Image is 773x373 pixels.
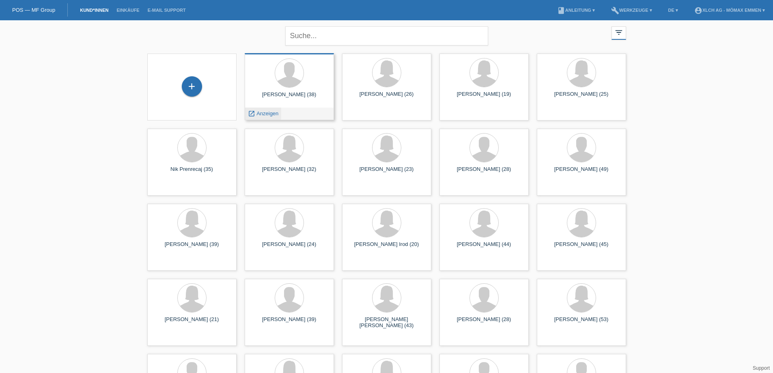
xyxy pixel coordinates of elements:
div: [PERSON_NAME] (24) [251,241,327,254]
div: [PERSON_NAME] (26) [349,91,425,104]
a: Kund*innen [76,8,112,13]
a: Einkäufe [112,8,143,13]
a: bookAnleitung ▾ [553,8,599,13]
div: Nik Prenrecaj (35) [154,166,230,179]
div: [PERSON_NAME] (53) [543,316,620,329]
div: [PERSON_NAME] (39) [251,316,327,329]
a: launch Anzeigen [248,110,279,116]
div: [PERSON_NAME] (28) [446,316,522,329]
a: buildWerkzeuge ▾ [607,8,656,13]
i: book [557,6,565,15]
i: launch [248,110,255,117]
i: build [611,6,619,15]
div: [PERSON_NAME] (32) [251,166,327,179]
a: E-Mail Support [144,8,190,13]
div: Kund*in hinzufügen [182,80,202,93]
div: [PERSON_NAME] (25) [543,91,620,104]
a: Support [753,365,770,371]
span: Anzeigen [256,110,278,116]
div: [PERSON_NAME] (49) [543,166,620,179]
div: [PERSON_NAME] (23) [349,166,425,179]
a: account_circleXLCH AG - Mömax Emmen ▾ [690,8,769,13]
div: [PERSON_NAME] Irod (20) [349,241,425,254]
i: filter_list [614,28,623,37]
div: [PERSON_NAME] [PERSON_NAME] (43) [349,316,425,329]
div: [PERSON_NAME] (45) [543,241,620,254]
div: [PERSON_NAME] (19) [446,91,522,104]
input: Suche... [285,26,488,45]
div: [PERSON_NAME] (39) [154,241,230,254]
div: [PERSON_NAME] (44) [446,241,522,254]
i: account_circle [694,6,702,15]
a: POS — MF Group [12,7,55,13]
div: [PERSON_NAME] (28) [446,166,522,179]
div: [PERSON_NAME] (38) [251,91,327,104]
div: [PERSON_NAME] (21) [154,316,230,329]
a: DE ▾ [664,8,682,13]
